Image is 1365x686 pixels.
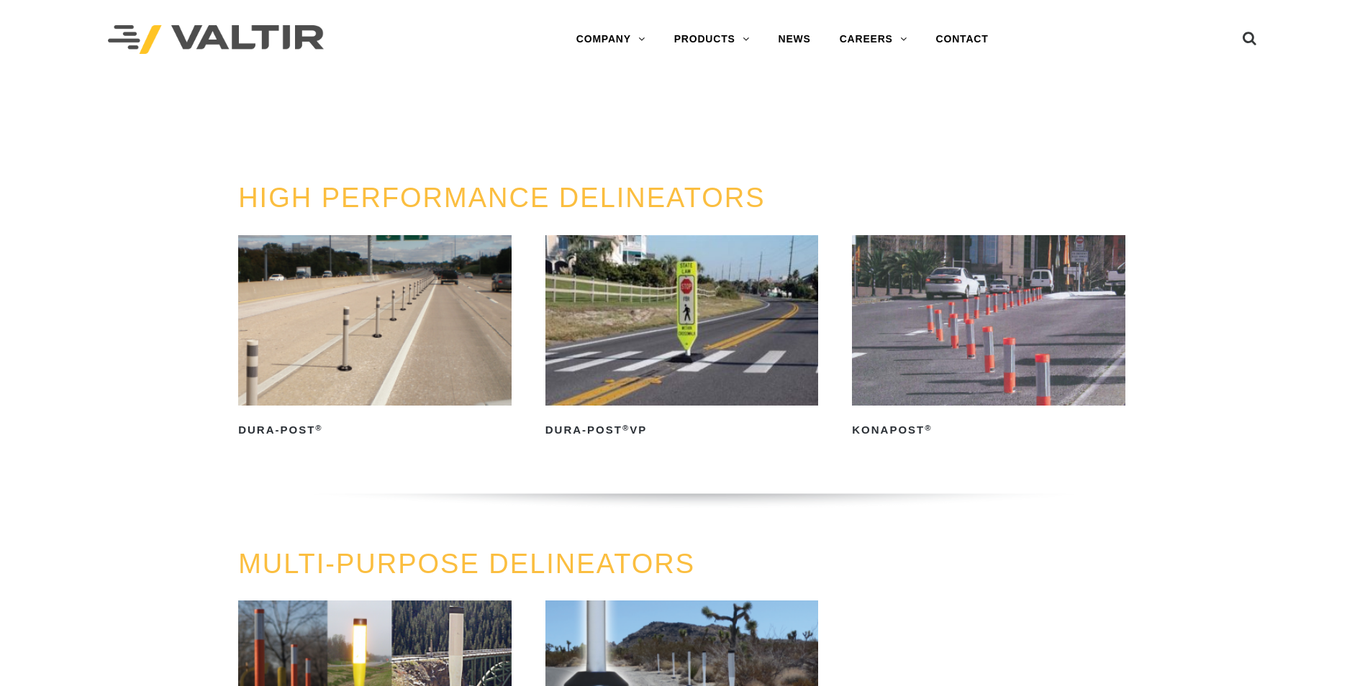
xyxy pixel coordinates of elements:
a: Dura-Post®VP [545,235,819,442]
a: COMPANY [562,25,660,54]
a: Dura-Post® [238,235,512,442]
a: CONTACT [922,25,1003,54]
sup: ® [622,424,630,432]
a: PRODUCTS [660,25,764,54]
img: Valtir [108,25,324,55]
a: MULTI-PURPOSE DELINEATORS [238,549,695,579]
a: HIGH PERFORMANCE DELINEATORS [238,183,765,213]
sup: ® [925,424,932,432]
a: CAREERS [825,25,922,54]
h2: Dura-Post [238,419,512,442]
a: KonaPost® [852,235,1125,442]
a: NEWS [764,25,825,54]
sup: ® [315,424,322,432]
h2: Dura-Post VP [545,419,819,442]
h2: KonaPost [852,419,1125,442]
